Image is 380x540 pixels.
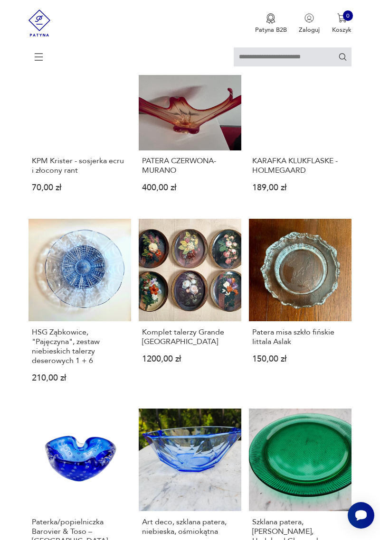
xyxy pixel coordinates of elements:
iframe: Smartsupp widget button [348,502,374,529]
h3: Komplet talerzy Grande [GEOGRAPHIC_DATA] [142,327,238,346]
img: Ikona medalu [266,13,275,24]
a: Patera misa szkło fińskie Iittala AslakPatera misa szkło fińskie Iittala Aslak150,00 zł [249,219,351,397]
a: HSG Ząbkowice, "Pajęczyna", zestaw niebieskich talerzy deserowych 1 + 6HSG Ząbkowice, "Pajęczyna"... [28,219,131,397]
a: KARAFKA KLUKFLASKE - HOLMEGAARDKARAFKA KLUKFLASKE - HOLMEGAARD189,00 zł [249,48,351,207]
p: 189,00 zł [252,185,348,192]
a: PATERA CZERWONA- MURANOPATERA CZERWONA- MURANO400,00 zł [139,48,241,207]
p: Koszyk [332,26,351,34]
p: Zaloguj [299,26,320,34]
h3: KARAFKA KLUKFLASKE - HOLMEGAARD [252,156,348,175]
a: Komplet talerzy Grande KopenhagenKomplet talerzy Grande [GEOGRAPHIC_DATA]1200,00 zł [139,219,241,397]
div: 0 [343,10,353,21]
img: Ikona koszyka [337,13,347,23]
h3: PATERA CZERWONA- MURANO [142,156,238,175]
button: Szukaj [338,52,347,61]
p: Patyna B2B [255,26,287,34]
p: 1200,00 zł [142,356,238,363]
h3: HSG Ząbkowice, "Pajęczyna", zestaw niebieskich talerzy deserowych 1 + 6 [32,327,128,365]
p: 150,00 zł [252,356,348,363]
button: 0Koszyk [332,13,351,34]
h3: Art deco, szklana patera, niebieska, ośmiokątna [142,517,238,536]
a: KPM Krister - sosjerka ecru i złocony rantKPM Krister - sosjerka ecru i złocony rant70,00 zł [28,48,131,207]
a: Ikona medaluPatyna B2B [255,13,287,34]
img: Ikonka użytkownika [304,13,314,23]
button: Patyna B2B [255,13,287,34]
h3: Patera misa szkło fińskie Iittala Aslak [252,327,348,346]
p: 210,00 zł [32,375,128,382]
p: 400,00 zł [142,185,238,192]
h3: KPM Krister - sosjerka ecru i złocony rant [32,156,128,175]
p: 70,00 zł [32,185,128,192]
button: Zaloguj [299,13,320,34]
